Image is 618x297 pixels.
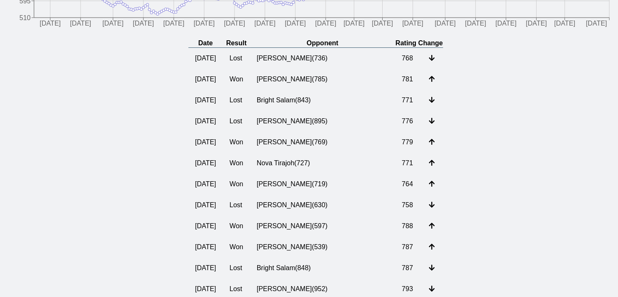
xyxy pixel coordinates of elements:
td: Won [223,153,250,174]
td: Lost [223,90,250,111]
th: Result [223,39,250,48]
td: [DATE] [188,132,223,153]
tspan: [DATE] [254,20,275,27]
td: Bright Salam ( 848 ) [250,258,395,279]
td: Lost [223,258,250,279]
td: 787 [395,258,422,279]
th: Rating Change [395,39,443,48]
td: 771 [395,90,422,111]
tspan: [DATE] [495,20,516,27]
td: 779 [395,132,422,153]
tspan: [DATE] [102,20,123,27]
td: Lost [223,111,250,132]
tspan: [DATE] [193,20,214,27]
td: Won [223,237,250,258]
tspan: [DATE] [315,20,336,27]
td: [PERSON_NAME] ( 736 ) [250,48,395,69]
td: Lost [223,48,250,69]
td: [DATE] [188,111,223,132]
td: Won [223,174,250,195]
tspan: [DATE] [465,20,486,27]
td: [PERSON_NAME] ( 769 ) [250,132,395,153]
td: 771 [395,153,422,174]
td: Lost [223,195,250,216]
td: [PERSON_NAME] ( 630 ) [250,195,395,216]
tspan: [DATE] [526,20,547,27]
tspan: [DATE] [344,20,365,27]
td: [DATE] [188,216,223,237]
td: [DATE] [188,153,223,174]
td: [DATE] [188,174,223,195]
td: 788 [395,216,422,237]
td: Bright Salam ( 843 ) [250,90,395,111]
tspan: 510 [19,14,31,21]
tspan: [DATE] [372,20,393,27]
td: [PERSON_NAME] ( 785 ) [250,69,395,90]
td: Won [223,69,250,90]
th: Opponent [250,39,395,48]
td: 787 [395,237,422,258]
td: [PERSON_NAME] ( 597 ) [250,216,395,237]
td: [PERSON_NAME] ( 895 ) [250,111,395,132]
td: [DATE] [188,195,223,216]
tspan: [DATE] [285,20,306,27]
td: [DATE] [188,48,223,69]
tspan: [DATE] [163,20,184,27]
tspan: [DATE] [554,20,575,27]
td: [DATE] [188,258,223,279]
td: Nova Tirajoh ( 727 ) [250,153,395,174]
td: 781 [395,69,422,90]
td: 768 [395,48,422,69]
tspan: [DATE] [39,20,60,27]
tspan: [DATE] [224,20,245,27]
td: Won [223,132,250,153]
tspan: [DATE] [402,20,423,27]
tspan: [DATE] [133,20,154,27]
td: [DATE] [188,69,223,90]
td: 758 [395,195,422,216]
tspan: [DATE] [586,20,607,27]
td: 776 [395,111,422,132]
td: [PERSON_NAME] ( 539 ) [250,237,395,258]
tspan: [DATE] [70,20,91,27]
td: 764 [395,174,422,195]
td: [DATE] [188,237,223,258]
tspan: [DATE] [435,20,456,27]
td: Won [223,216,250,237]
td: [DATE] [188,90,223,111]
td: [PERSON_NAME] ( 719 ) [250,174,395,195]
th: Date [188,39,223,48]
